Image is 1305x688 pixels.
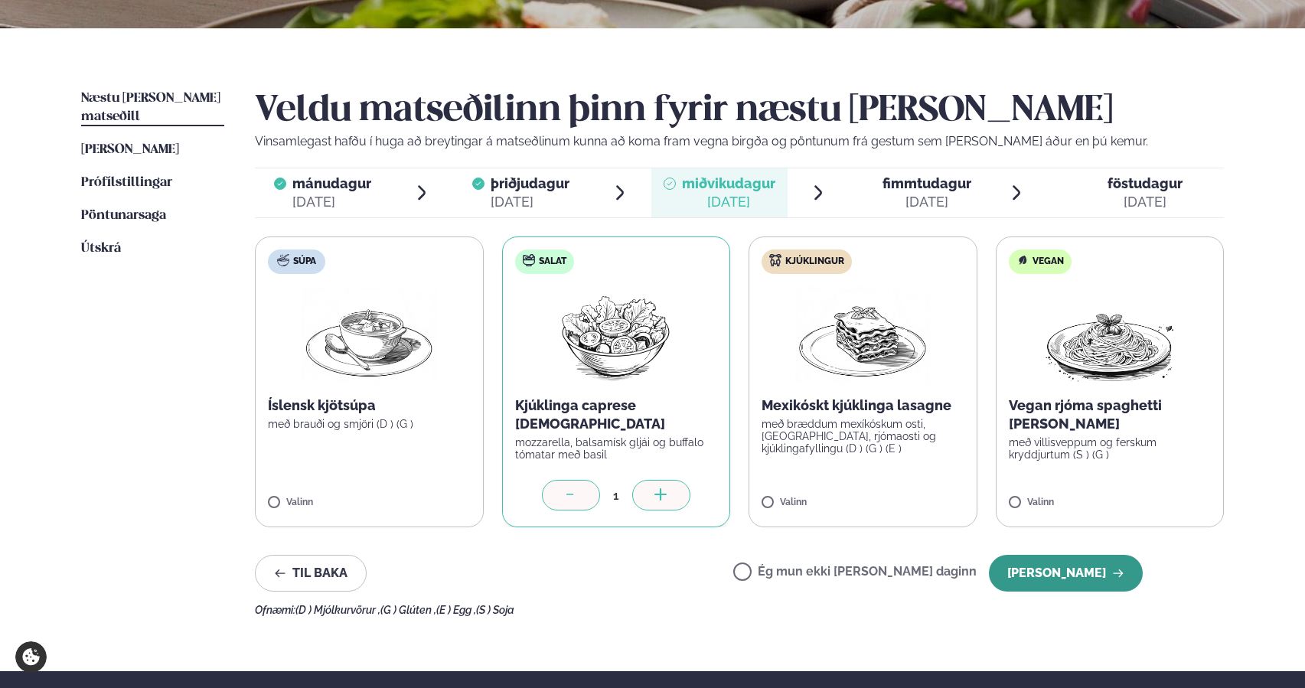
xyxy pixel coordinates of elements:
[81,174,172,192] a: Prófílstillingar
[1009,436,1212,461] p: með villisveppum og ferskum kryddjurtum (S ) (G )
[81,90,224,126] a: Næstu [PERSON_NAME] matseðill
[769,254,781,266] img: chicken.svg
[292,193,371,211] div: [DATE]
[268,396,471,415] p: Íslensk kjötsúpa
[81,207,166,225] a: Pöntunarsaga
[1033,256,1064,268] span: Vegan
[883,175,971,191] span: fimmtudagur
[255,604,1224,616] div: Ofnæmi:
[436,604,476,616] span: (E ) Egg ,
[255,90,1224,132] h2: Veldu matseðilinn þinn fyrir næstu [PERSON_NAME]
[81,176,172,189] span: Prófílstillingar
[380,604,436,616] span: (G ) Glúten ,
[515,436,718,461] p: mozzarella, balsamísk gljái og buffalo tómatar með basil
[81,143,179,156] span: [PERSON_NAME]
[277,254,289,266] img: soup.svg
[295,604,380,616] span: (D ) Mjólkurvörur ,
[81,240,121,258] a: Útskrá
[491,175,569,191] span: þriðjudagur
[1009,396,1212,433] p: Vegan rjóma spaghetti [PERSON_NAME]
[302,286,436,384] img: Soup.png
[515,396,718,433] p: Kjúklinga caprese [DEMOGRAPHIC_DATA]
[539,256,566,268] span: Salat
[1108,175,1183,191] span: föstudagur
[81,242,121,255] span: Útskrá
[762,418,964,455] p: með bræddum mexíkóskum osti, [GEOGRAPHIC_DATA], rjómaosti og kjúklingafyllingu (D ) (G ) (E )
[293,256,316,268] span: Súpa
[795,286,930,384] img: Lasagna.png
[785,256,844,268] span: Kjúklingur
[491,193,569,211] div: [DATE]
[883,193,971,211] div: [DATE]
[81,141,179,159] a: [PERSON_NAME]
[255,132,1224,151] p: Vinsamlegast hafðu í huga að breytingar á matseðlinum kunna að koma fram vegna birgða og pöntunum...
[1108,193,1183,211] div: [DATE]
[255,555,367,592] button: Til baka
[682,175,775,191] span: miðvikudagur
[292,175,371,191] span: mánudagur
[1016,254,1029,266] img: Vegan.svg
[15,641,47,673] a: Cookie settings
[476,604,514,616] span: (S ) Soja
[523,254,535,266] img: salad.svg
[81,209,166,222] span: Pöntunarsaga
[1042,286,1177,384] img: Spagetti.png
[81,92,220,123] span: Næstu [PERSON_NAME] matseðill
[600,487,632,504] div: 1
[548,286,683,384] img: Salad.png
[268,418,471,430] p: með brauði og smjöri (D ) (G )
[989,555,1143,592] button: [PERSON_NAME]
[762,396,964,415] p: Mexikóskt kjúklinga lasagne
[682,193,775,211] div: [DATE]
